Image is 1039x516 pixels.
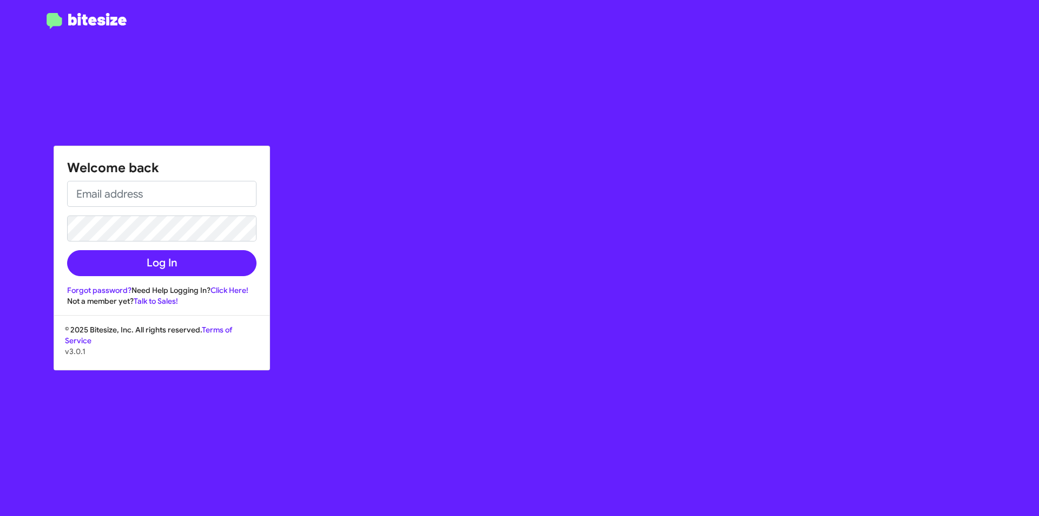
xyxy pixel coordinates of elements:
input: Email address [67,181,257,207]
p: v3.0.1 [65,346,259,357]
div: Not a member yet? [67,296,257,306]
a: Talk to Sales! [134,296,178,306]
div: © 2025 Bitesize, Inc. All rights reserved. [54,324,269,370]
button: Log In [67,250,257,276]
a: Forgot password? [67,285,131,295]
h1: Welcome back [67,159,257,177]
a: Click Here! [211,285,248,295]
div: Need Help Logging In? [67,285,257,296]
